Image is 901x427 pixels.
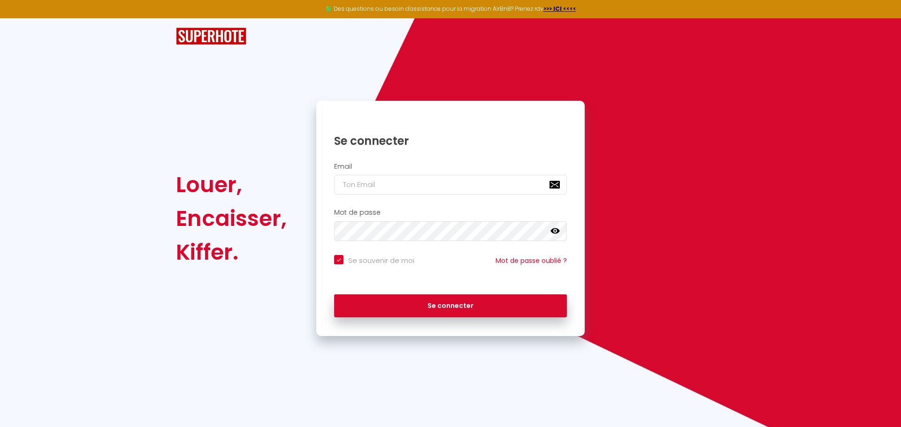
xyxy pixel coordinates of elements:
a: >>> ICI <<<< [543,5,576,13]
input: Ton Email [334,175,567,195]
h2: Mot de passe [334,209,567,217]
div: Encaisser, [176,202,287,235]
h1: Se connecter [334,134,567,148]
img: SuperHote logo [176,28,246,45]
button: Se connecter [334,294,567,318]
div: Kiffer. [176,235,287,269]
div: Louer, [176,168,287,202]
a: Mot de passe oublié ? [496,256,567,265]
h2: Email [334,163,567,171]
